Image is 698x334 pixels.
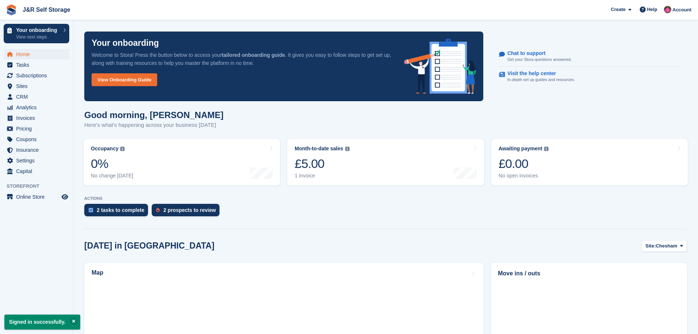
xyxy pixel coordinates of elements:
img: prospect-51fa495bee0391a8d652442698ab0144808aea92771e9ea1ae160a38d050c398.svg [156,208,160,212]
a: Month-to-date sales £5.00 1 invoice [287,139,484,186]
p: Here's what's happening across your business [DATE] [84,121,224,129]
a: menu [4,49,69,59]
a: menu [4,60,69,70]
img: icon-info-grey-7440780725fd019a000dd9b08b2336e03edf1995a4989e88bcd33f0948082b44.svg [345,147,350,151]
a: menu [4,113,69,123]
h1: Good morning, [PERSON_NAME] [84,110,224,120]
a: menu [4,92,69,102]
span: Insurance [16,145,60,155]
span: Chesham [656,242,677,250]
span: Settings [16,155,60,166]
span: Subscriptions [16,70,60,81]
a: menu [4,145,69,155]
div: 0% [91,156,133,171]
a: J&R Self Storage [20,4,73,16]
p: Your onboarding [16,27,60,33]
span: Help [647,6,657,13]
span: Home [16,49,60,59]
span: Capital [16,166,60,176]
a: menu [4,70,69,81]
img: onboarding-info-6c161a55d2c0e0a8cae90662b2fe09162a5109e8cc188191df67fb4f79e88e88.svg [404,39,476,94]
a: menu [4,134,69,144]
div: 1 invoice [295,173,349,179]
div: Month-to-date sales [295,146,343,152]
span: Site: [646,242,656,250]
div: No open invoices [499,173,549,179]
img: icon-info-grey-7440780725fd019a000dd9b08b2336e03edf1995a4989e88bcd33f0948082b44.svg [544,147,549,151]
a: View Onboarding Guide [92,73,157,86]
p: Welcome to Stora! Press the button below to access your . It gives you easy to follow steps to ge... [92,51,392,67]
a: menu [4,166,69,176]
p: Signed in successfully. [4,315,80,330]
span: Sites [16,81,60,91]
strong: tailored onboarding guide [222,52,285,58]
span: Analytics [16,102,60,113]
a: Visit the help center In-depth set up guides and resources. [499,67,680,87]
a: Occupancy 0% No change [DATE] [84,139,280,186]
img: icon-info-grey-7440780725fd019a000dd9b08b2336e03edf1995a4989e88bcd33f0948082b44.svg [120,147,125,151]
a: menu [4,192,69,202]
a: 2 tasks to complete [84,204,152,220]
h2: Map [92,269,103,276]
h2: Move ins / outs [498,269,680,278]
a: 2 prospects to review [152,204,223,220]
span: CRM [16,92,60,102]
img: Julie Morgan [664,6,671,13]
p: ACTIONS [84,196,687,201]
a: menu [4,124,69,134]
a: menu [4,81,69,91]
div: Awaiting payment [499,146,543,152]
a: Chat to support Get your Stora questions answered. [499,47,680,67]
div: No change [DATE] [91,173,133,179]
p: Get your Stora questions answered. [507,56,572,63]
span: Online Store [16,192,60,202]
a: Awaiting payment £0.00 No open invoices [491,139,688,186]
h2: [DATE] in [GEOGRAPHIC_DATA] [84,241,214,251]
p: Visit the help center [507,70,569,77]
div: Occupancy [91,146,118,152]
span: Account [672,6,691,14]
a: menu [4,102,69,113]
a: Preview store [60,192,69,201]
span: Storefront [7,183,73,190]
button: Site: Chesham [642,240,687,252]
img: stora-icon-8386f47178a22dfd0bd8f6a31ec36ba5ce8667c1dd55bd0f319d3a0aa187defe.svg [6,4,17,15]
div: 2 tasks to complete [97,207,144,213]
a: Your onboarding View next steps [4,24,69,43]
span: Tasks [16,60,60,70]
span: Invoices [16,113,60,123]
div: 2 prospects to review [163,207,216,213]
p: Chat to support [507,50,566,56]
span: Create [611,6,625,13]
div: £0.00 [499,156,549,171]
div: £5.00 [295,156,349,171]
span: Pricing [16,124,60,134]
img: task-75834270c22a3079a89374b754ae025e5fb1db73e45f91037f5363f120a921f8.svg [89,208,93,212]
p: View next steps [16,34,60,40]
span: Coupons [16,134,60,144]
p: Your onboarding [92,39,159,47]
a: menu [4,155,69,166]
p: In-depth set up guides and resources. [507,77,575,83]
